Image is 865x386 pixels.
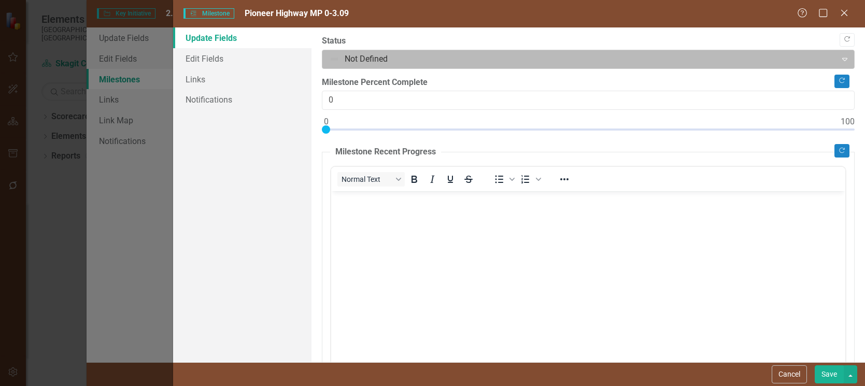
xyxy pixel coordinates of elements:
[183,8,234,19] span: Milestone
[442,172,459,187] button: Underline
[460,172,477,187] button: Strikethrough
[331,191,845,372] iframe: Rich Text Area
[173,89,311,110] a: Notifications
[556,172,573,187] button: Reveal or hide additional toolbar items
[772,365,807,383] button: Cancel
[423,172,441,187] button: Italic
[173,48,311,69] a: Edit Fields
[517,172,543,187] div: Numbered list
[490,172,516,187] div: Bullet list
[815,365,844,383] button: Save
[405,172,423,187] button: Bold
[322,35,855,47] label: Status
[173,27,311,48] a: Update Fields
[173,69,311,90] a: Links
[245,8,349,18] span: Pioneer Highway MP 0-3.09
[342,175,392,183] span: Normal Text
[322,77,855,89] label: Milestone Percent Complete
[337,172,405,187] button: Block Normal Text
[330,146,441,158] legend: Milestone Recent Progress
